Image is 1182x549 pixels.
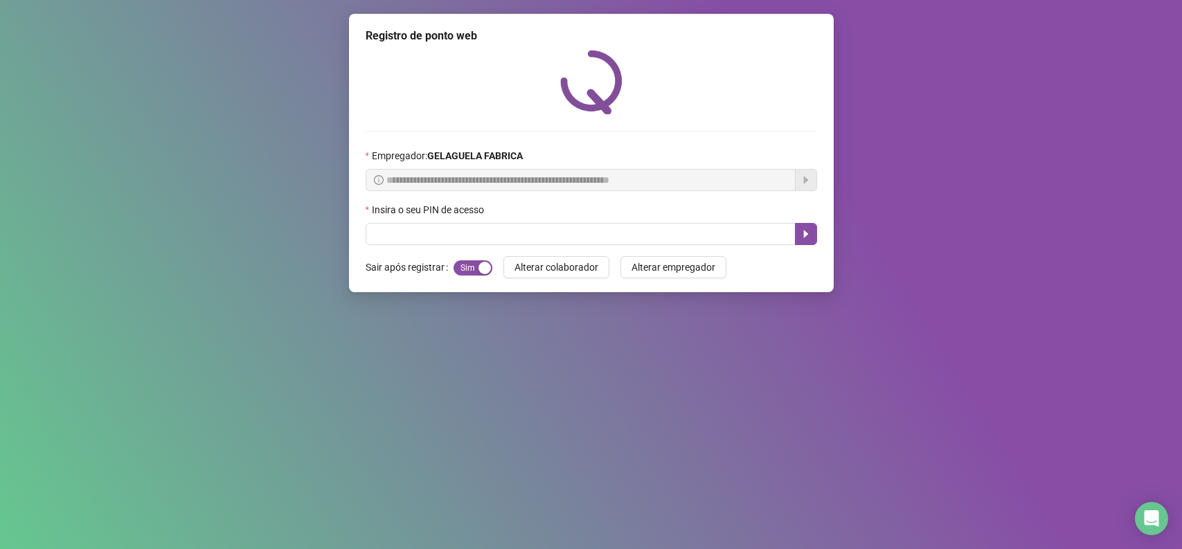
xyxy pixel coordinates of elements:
[514,260,598,275] span: Alterar colaborador
[366,202,493,217] label: Insira o seu PIN de acesso
[374,175,384,185] span: info-circle
[800,228,812,240] span: caret-right
[620,256,726,278] button: Alterar empregador
[632,260,715,275] span: Alterar empregador
[1135,502,1168,535] div: Open Intercom Messenger
[560,50,623,114] img: QRPoint
[427,150,523,161] strong: GELAGUELA FABRICA
[366,256,454,278] label: Sair após registrar
[372,148,523,163] span: Empregador :
[366,28,817,44] div: Registro de ponto web
[503,256,609,278] button: Alterar colaborador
